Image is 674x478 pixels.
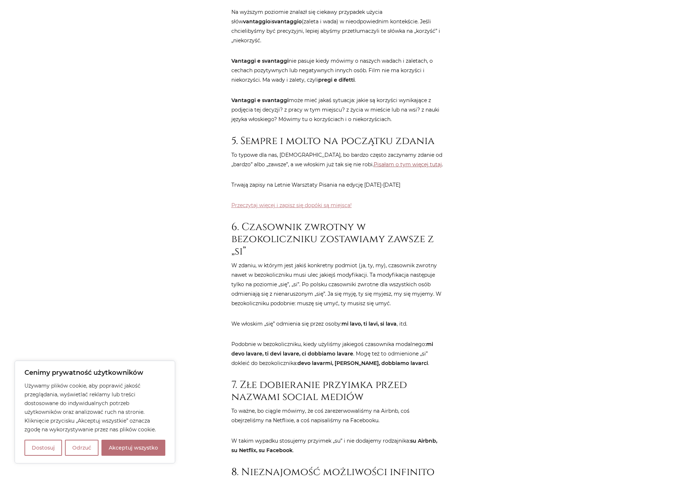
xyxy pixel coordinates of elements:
h2: 5. Sempre i molto na początku zdania [231,135,443,147]
p: To ważne, bo ciągle mówimy, że coś zarezerwowaliśmy na Airbnb, coś obejrzeliśmy na Netflixie, a c... [231,406,443,425]
button: Odrzuć [65,440,99,456]
strong: su Airbnb, su Netflix, su Facebook [231,438,437,454]
button: Akceptuj wszystko [101,440,165,456]
strong: vantaggio [243,18,270,25]
a: Pisałam o tym więcej tutaj [374,161,442,168]
strong: devo lavarmi, [PERSON_NAME], dobbiamo lavarci [297,360,428,366]
strong: mi lavo, ti lavi, si lava [342,320,397,327]
p: może mieć jakaś sytuacja: jakie są korzyści wynikające z podjęcia tej decyzji? z pracy w tym miej... [231,96,443,124]
p: Używamy plików cookie, aby poprawić jakość przeglądania, wyświetlać reklamy lub treści dostosowan... [24,381,165,434]
p: W takim wypadku stosujemy przyimek „su” i nie dodajemy rodzajnika: . [231,436,443,455]
strong: mi devo lavare, ti devi lavare, ci dobbiamo lavare [231,341,433,357]
strong: pregi e difetti [318,77,355,83]
strong: Vantaggi e svantaggi [231,58,289,64]
a: Przeczytaj więcej i zapisz się dopóki są miejsca! [231,202,352,209]
h2: 7. Złe dobieranie przyimka przed nazwami social mediów [231,379,443,403]
p: W zdaniu, w którym jest jakiś konkretny podmiot (ja, ty, my), czasownik zwrotny nawet w bezokolic... [231,261,443,308]
p: We włoskim „się” odmienia się przez osoby: , itd. [231,319,443,329]
p: Trwają zapisy na Letnie Warsztaty Pisania na edycję [DATE]-[DATE] [231,180,443,190]
p: Na wyższym poziomie znalazł się ciekawy przypadek użycia słów i (zaleta i wada) w nieodpowiednim ... [231,7,443,45]
strong: svantaggio [272,18,302,25]
p: nie pasuje kiedy mówimy o naszych wadach i zaletach, o cechach pozytywnych lub negatywnych innych... [231,56,443,85]
strong: Vantaggi e svantaggi [231,97,289,104]
button: Dostosuj [24,440,62,456]
p: To typowe dla nas, [DEMOGRAPHIC_DATA], bo bardzo często zaczynamy zdanie od „bardzo” albo „zawsze... [231,150,443,169]
p: Podobnie w bezokoliczniku, kiedy użyliśmy jakiegoś czasownika modalnego: . Mogę też to odmienione... [231,339,443,368]
p: Cenimy prywatność użytkowników [24,368,165,377]
h2: 6. Czasownik zwrotny w bezokoliczniku zostawiamy zawsze z „si” [231,221,443,258]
